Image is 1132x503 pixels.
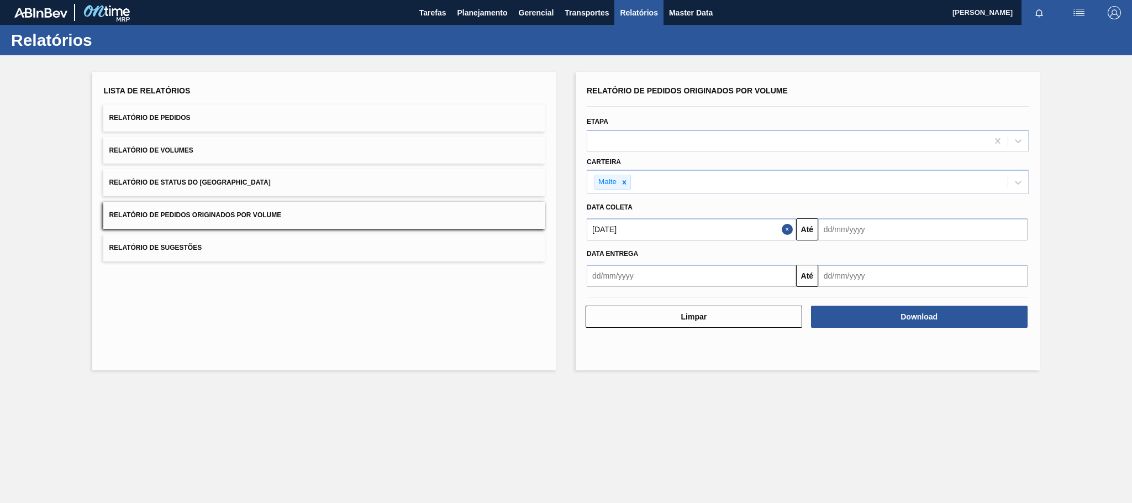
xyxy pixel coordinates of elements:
[103,137,545,164] button: Relatório de Volumes
[587,158,621,166] label: Carteira
[669,6,713,19] span: Master Data
[587,203,633,211] span: Data coleta
[811,306,1028,328] button: Download
[796,218,818,240] button: Até
[1072,6,1086,19] img: userActions
[586,306,802,328] button: Limpar
[1022,5,1057,20] button: Notificações
[103,202,545,229] button: Relatório de Pedidos Originados por Volume
[11,34,207,46] h1: Relatórios
[587,265,796,287] input: dd/mm/yyyy
[103,169,545,196] button: Relatório de Status do [GEOGRAPHIC_DATA]
[587,218,796,240] input: dd/mm/yyyy
[796,265,818,287] button: Até
[818,218,1028,240] input: dd/mm/yyyy
[103,234,545,261] button: Relatório de Sugestões
[109,244,202,252] span: Relatório de Sugestões
[103,104,545,132] button: Relatório de Pedidos
[587,118,608,125] label: Etapa
[1108,6,1121,19] img: Logout
[109,211,281,219] span: Relatório de Pedidos Originados por Volume
[818,265,1028,287] input: dd/mm/yyyy
[419,6,446,19] span: Tarefas
[620,6,657,19] span: Relatórios
[109,114,190,122] span: Relatório de Pedidos
[14,8,67,18] img: TNhmsLtSVTkK8tSr43FrP2fwEKptu5GPRR3wAAAABJRU5ErkJggg==
[103,86,190,95] span: Lista de Relatórios
[565,6,609,19] span: Transportes
[109,146,193,154] span: Relatório de Volumes
[782,218,796,240] button: Close
[457,6,507,19] span: Planejamento
[109,179,270,186] span: Relatório de Status do [GEOGRAPHIC_DATA]
[587,86,788,95] span: Relatório de Pedidos Originados por Volume
[519,6,554,19] span: Gerencial
[587,250,638,258] span: Data entrega
[595,175,618,189] div: Malte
